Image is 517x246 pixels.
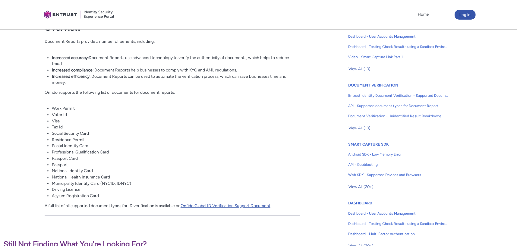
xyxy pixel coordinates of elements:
[52,112,300,118] li: Voter Id
[52,168,300,174] li: National Identity Card
[52,143,300,149] li: Postal Identity Card
[348,142,389,147] a: SMART CAPTURE SDK
[348,208,448,219] a: Dashboard - User Accounts Management
[181,203,270,208] a: Onfido Global ID Verification Support Document
[417,10,430,19] a: Home
[348,124,370,133] span: View All (10)
[455,10,476,20] button: Log in
[348,52,448,62] a: Video - Smart Capture Link Part 1
[348,34,448,39] span: Dashboard - User Accounts Management
[52,180,300,187] li: Municipality Identity Card (NYCID, IDNYC)
[348,149,448,159] a: Android SDK - Low Memory Error
[52,74,90,79] strong: Increased efficiency
[52,162,300,168] li: Passport
[348,93,448,98] span: Entrust Identity Document Verification - Supported Document type and size
[348,111,448,121] a: Document Verification - Unidentified Result Breakdowns
[52,130,300,137] li: Social Security Card
[52,118,300,124] li: Visa
[52,137,300,143] li: Residence Permit
[348,42,448,52] a: Dashboard - Testing Check Results using a Sandbox Environment
[348,159,448,170] a: API - Geoblocking
[52,193,300,199] li: Asylum Registration Card
[348,182,374,192] button: View All (20+)
[45,17,300,215] div: A full list of all supported document types for ID verification is available on
[348,172,448,178] span: Web SDK - Supported Devices and Browsers
[348,221,448,226] span: Dashboard - Testing Check Results using a Sandbox Environment
[348,113,448,119] span: Document Verification - Unidentified Result Breakdowns
[348,162,448,167] span: API - Geoblocking
[52,73,300,86] li: : Document Reports can be used to automate the verification process, which can save businesses ti...
[348,54,448,60] span: Video - Smart Capture Link Part 1
[348,152,448,157] span: Android SDK - Low Memory Error
[348,182,374,191] span: View All (20+)
[348,103,448,109] span: API - Supported document types for Document Report
[348,65,370,74] span: View All (10)
[348,123,371,133] button: View All (10)
[52,186,300,193] li: Driving Licence
[348,90,448,101] a: Entrust Identity Document Verification - Supported Document type and size
[489,218,517,246] iframe: Qualified Messenger
[52,55,89,60] strong: Increased accuracy:
[348,231,448,237] span: Dashboard - Multi Factor Authentication
[348,31,448,42] a: Dashboard - User Accounts Management
[52,55,300,67] li: Document Reports use advanced technology to verify the authenticity of documents, which helps to ...
[348,83,398,87] a: DOCUMENT VERIFICATION
[348,101,448,111] a: API - Supported document types for Document Report
[52,155,300,162] li: Passport Card
[52,67,300,73] li: : Document Reports help businesses to comply with KYC and AML regulations.
[45,89,300,102] p: Onfido supports the following list of documents for document reports.
[348,219,448,229] a: Dashboard - Testing Check Results using a Sandbox Environment
[52,124,300,130] li: Tax Id
[45,38,300,51] p: Document Reports provide a number of benefits, including:
[348,64,371,74] button: View All (10)
[45,23,81,33] strong: Overview
[52,174,300,180] li: National Health Insurance Card
[52,105,300,112] li: Work Permit
[52,68,93,72] strong: Increased compliance
[348,229,448,239] a: Dashboard - Multi Factor Authentication
[348,44,448,49] span: Dashboard - Testing Check Results using a Sandbox Environment
[348,170,448,180] a: Web SDK - Supported Devices and Browsers
[348,201,372,205] a: DASHBOARD
[52,149,300,155] li: Professional Qualification Card
[348,211,448,216] span: Dashboard - User Accounts Management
